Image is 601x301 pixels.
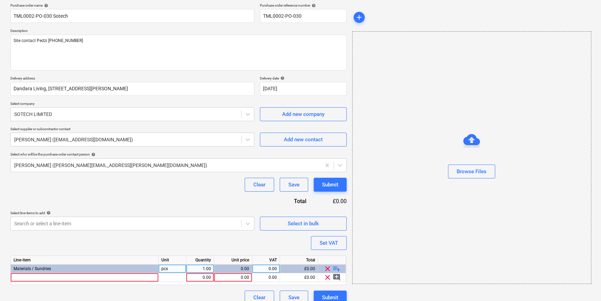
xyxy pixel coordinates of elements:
[10,101,254,107] p: Select company
[189,273,211,282] div: 0.00
[253,180,265,189] div: Clear
[45,211,51,215] span: help
[284,135,323,144] div: Add new contact
[280,265,318,273] div: £0.00
[255,273,277,282] div: 0.00
[217,273,249,282] div: 0.00
[260,217,347,231] button: Select in bulk
[10,3,254,8] div: Purchase order name
[310,3,316,8] span: help
[280,178,308,192] button: Save
[252,256,280,265] div: VAT
[332,273,341,282] span: add_comment
[566,268,601,301] iframe: Chat Widget
[10,211,254,215] div: Select line-items to add
[320,239,338,248] div: Set VAT
[189,265,211,273] div: 1.00
[311,236,347,250] button: Set VAT
[10,127,254,133] p: Select supplier or subcontractor contact
[332,265,341,273] span: playlist_add
[457,167,486,176] div: Browse Files
[255,265,277,273] div: 0.00
[10,9,254,23] input: Document name
[288,219,319,228] div: Select in bulk
[323,265,332,273] span: clear
[10,76,254,82] p: Delivery address
[10,35,347,70] textarea: Site contact Pedzi [PHONE_NUMBER]
[217,265,249,273] div: 0.00
[323,273,332,282] span: clear
[43,3,48,8] span: help
[352,31,591,284] div: Browse Files
[245,178,274,192] button: Clear
[14,266,51,271] span: Materials / Sundries
[256,197,318,205] div: Total
[90,152,95,157] span: help
[355,13,363,22] span: add
[280,256,318,265] div: Total
[260,3,347,8] div: Purchase order reference number
[260,133,347,147] button: Add new contact
[280,273,318,282] div: £0.00
[288,180,299,189] div: Save
[260,76,347,81] div: Delivery date
[10,82,254,96] input: Delivery address
[260,107,347,121] button: Add new company
[318,197,347,205] div: £0.00
[186,256,214,265] div: Quantity
[279,76,285,80] span: help
[11,256,159,265] div: Line-item
[448,165,495,178] button: Browse Files
[159,265,186,273] div: pcs
[260,9,347,23] input: Reference number
[260,82,347,96] input: Delivery date not specified
[214,256,252,265] div: Unit price
[10,28,347,34] p: Description
[322,180,338,189] div: Submit
[10,152,347,157] div: Select who will be the purchase order contact person
[314,178,347,192] button: Submit
[282,110,324,119] div: Add new company
[159,256,186,265] div: Unit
